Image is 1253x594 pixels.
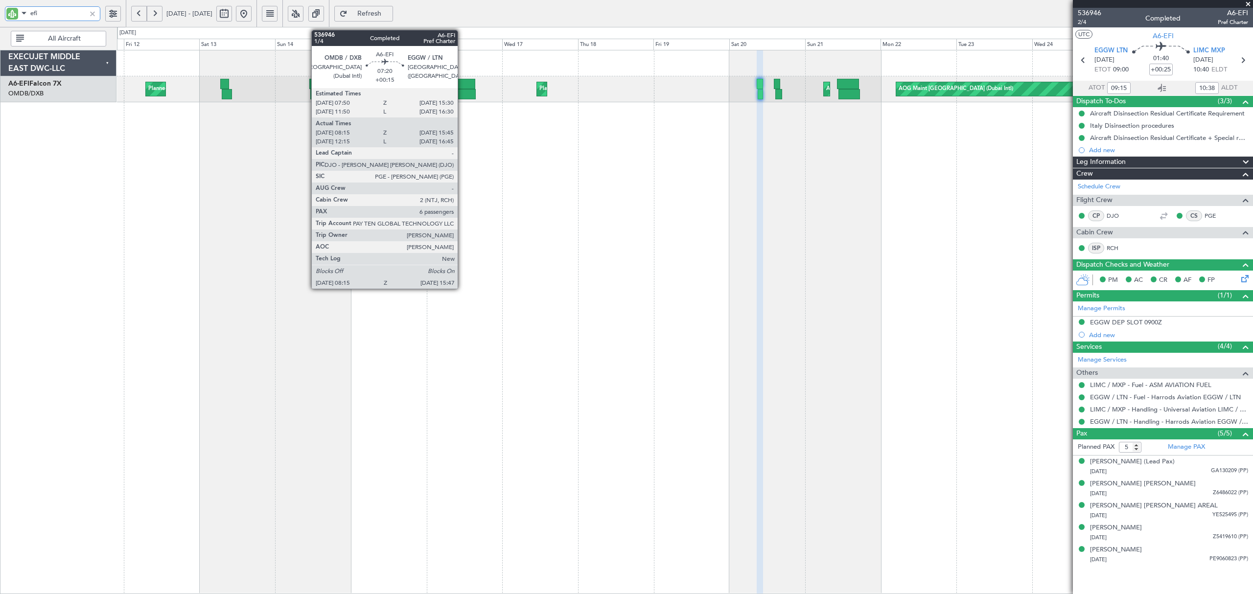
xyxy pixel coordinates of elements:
[199,39,275,50] div: Sat 13
[1218,8,1248,18] span: A6-EFI
[1090,479,1196,489] div: [PERSON_NAME] [PERSON_NAME]
[1107,82,1131,94] input: --:--
[1076,195,1113,206] span: Flight Crew
[1076,96,1126,107] span: Dispatch To-Dos
[805,39,881,50] div: Sun 21
[1090,512,1107,519] span: [DATE]
[1076,157,1126,168] span: Leg Information
[539,82,694,96] div: Planned Maint [GEOGRAPHIC_DATA] ([GEOGRAPHIC_DATA])
[1090,121,1174,130] div: Italy Disinsection procedures
[1153,54,1169,64] span: 01:40
[11,31,106,46] button: All Aircraft
[1113,65,1129,75] span: 09:00
[1186,210,1202,221] div: CS
[1168,442,1205,452] a: Manage PAX
[1212,511,1248,519] span: YE525495 (PP)
[899,82,1013,96] div: AOG Maint [GEOGRAPHIC_DATA] (Dubai Intl)
[826,82,855,96] div: AOG Maint
[1090,457,1175,467] div: [PERSON_NAME] (Lead Pax)
[578,39,654,50] div: Thu 18
[148,82,245,96] div: Planned Maint Dubai (Al Maktoum Intl)
[1145,13,1181,23] div: Completed
[1090,109,1245,117] div: Aircraft Disinsection Residual Certificate Requirement
[1090,490,1107,497] span: [DATE]
[166,9,212,18] span: [DATE] - [DATE]
[1078,8,1101,18] span: 536946
[426,39,502,50] div: Tue 16
[1090,381,1211,389] a: LIMC / MXP - Fuel - ASM AVIATION FUEL
[1211,65,1227,75] span: ELDT
[1211,467,1248,475] span: GA130209 (PP)
[881,39,956,50] div: Mon 22
[1107,244,1129,252] a: RCH
[1076,367,1098,379] span: Others
[1090,417,1248,426] a: EGGW / LTN - Handling - Harrods Aviation EGGW / LTN
[1134,275,1143,285] span: AC
[1078,304,1125,314] a: Manage Permits
[349,10,390,17] span: Refresh
[1089,146,1248,154] div: Add new
[1090,318,1162,326] div: EGGW DEP SLOT 0900Z
[1090,134,1248,142] div: Aircraft Disinsection Residual Certificate + Special request
[729,39,805,50] div: Sat 20
[1076,259,1169,271] span: Dispatch Checks and Weather
[1213,489,1248,497] span: Z6486022 (PP)
[1205,211,1227,220] a: PGE
[1076,290,1099,301] span: Permits
[1218,341,1232,351] span: (4/4)
[1090,468,1107,475] span: [DATE]
[30,6,86,21] input: A/C (Reg. or Type)
[8,80,62,87] a: A6-EFIFalcon 7X
[502,39,578,50] div: Wed 17
[1075,30,1092,39] button: UTC
[1090,534,1107,541] span: [DATE]
[1094,55,1114,65] span: [DATE]
[351,39,427,50] div: Mon 15
[334,6,393,22] button: Refresh
[1218,290,1232,300] span: (1/1)
[1076,428,1087,439] span: Pax
[1207,275,1215,285] span: FP
[1218,428,1232,438] span: (5/5)
[1213,533,1248,541] span: Z5419610 (PP)
[1209,555,1248,563] span: PE9060823 (PP)
[1090,545,1142,555] div: [PERSON_NAME]
[8,89,44,98] a: OMDB/DXB
[1089,83,1105,93] span: ATOT
[1076,342,1102,353] span: Services
[1078,442,1114,452] label: Planned PAX
[1076,227,1113,238] span: Cabin Crew
[1193,65,1209,75] span: 10:40
[1218,96,1232,106] span: (3/3)
[1078,355,1127,365] a: Manage Services
[1090,405,1248,413] a: LIMC / MXP - Handling - Universal Aviation LIMC / MXP
[119,29,136,37] div: [DATE]
[1107,211,1129,220] a: DJO
[1090,556,1107,563] span: [DATE]
[8,80,29,87] span: A6-EFI
[1090,523,1142,533] div: [PERSON_NAME]
[1218,18,1248,26] span: Pref Charter
[1221,83,1237,93] span: ALDT
[1193,55,1213,65] span: [DATE]
[1153,31,1174,41] span: A6-EFI
[1089,331,1248,339] div: Add new
[1195,82,1219,94] input: --:--
[1088,210,1104,221] div: CP
[1159,275,1167,285] span: CR
[956,39,1032,50] div: Tue 23
[124,39,200,50] div: Fri 12
[1032,39,1108,50] div: Wed 24
[1094,46,1128,56] span: EGGW LTN
[1094,65,1111,75] span: ETOT
[1078,182,1120,192] a: Schedule Crew
[1090,501,1218,511] div: [PERSON_NAME] [PERSON_NAME] AREAL
[1090,393,1241,401] a: EGGW / LTN - Fuel - Harrods Aviation EGGW / LTN
[1088,243,1104,253] div: ISP
[1076,168,1093,180] span: Crew
[275,39,351,50] div: Sun 14
[26,35,103,42] span: All Aircraft
[1078,18,1101,26] span: 2/4
[1108,275,1118,285] span: PM
[1193,46,1225,56] span: LIMC MXP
